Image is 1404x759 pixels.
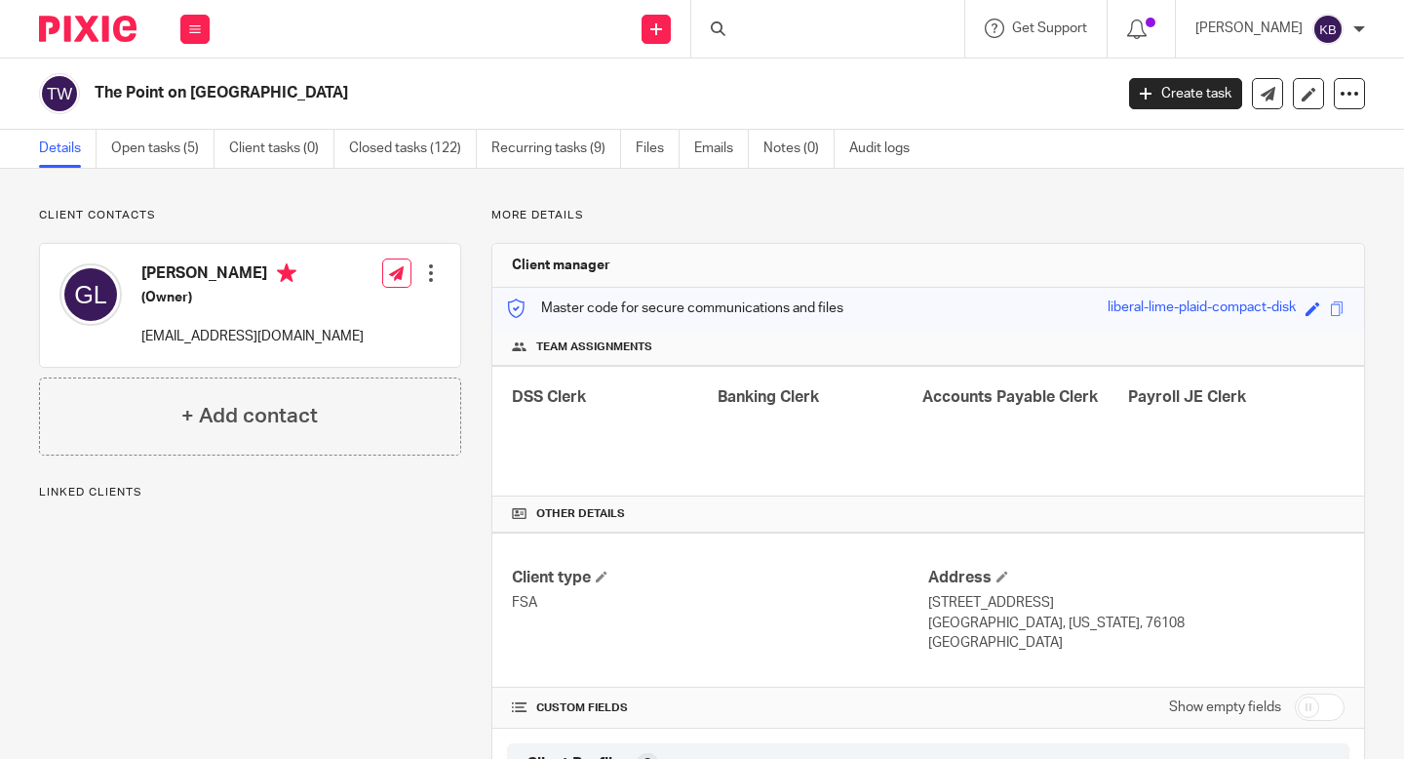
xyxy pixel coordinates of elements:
[349,130,477,168] a: Closed tasks (122)
[536,340,652,355] span: Team assignments
[1012,21,1087,35] span: Get Support
[277,263,296,283] i: Primary
[512,256,610,275] h3: Client manager
[849,130,924,168] a: Audit logs
[922,389,1098,405] span: Accounts Payable Clerk
[141,327,364,346] p: [EMAIL_ADDRESS][DOMAIN_NAME]
[1195,19,1303,38] p: [PERSON_NAME]
[39,130,97,168] a: Details
[1306,301,1320,316] span: Edit code
[1330,301,1345,316] span: Copy to clipboard
[95,83,899,103] h2: The Point on [GEOGRAPHIC_DATA]
[536,506,625,522] span: Other details
[928,568,1345,588] h4: Address
[491,130,621,168] a: Recurring tasks (9)
[596,571,607,582] span: Change Client type
[694,130,749,168] a: Emails
[491,208,1365,223] p: More details
[1129,78,1242,109] a: Create task
[141,288,364,307] h5: (Owner)
[512,389,586,405] span: DSS Clerk
[996,571,1008,582] span: Edit Address
[39,208,461,223] p: Client contacts
[512,593,928,613] p: FSA
[507,299,843,318] p: Master code for secure communications and files
[141,263,364,288] h4: [PERSON_NAME]
[1312,14,1344,45] img: svg%3E
[928,593,1345,613] p: [STREET_ADDRESS]
[1293,78,1324,109] a: Edit client
[928,614,1345,633] p: [GEOGRAPHIC_DATA], [US_STATE], 76108
[763,130,835,168] a: Notes (0)
[512,700,928,716] h4: CUSTOM FIELDS
[1169,698,1281,717] label: Show empty fields
[39,73,80,114] img: svg%3E
[229,130,334,168] a: Client tasks (0)
[718,389,819,405] span: Banking Clerk
[1128,389,1246,405] span: Payroll JE Clerk
[636,130,680,168] a: Files
[39,16,136,42] img: Pixie
[59,263,122,326] img: svg%3E
[39,485,461,500] p: Linked clients
[1108,298,1296,320] div: liberal-lime-plaid-compact-disk
[111,130,214,168] a: Open tasks (5)
[181,401,318,431] h4: + Add contact
[928,633,1345,653] p: [GEOGRAPHIC_DATA]
[1252,78,1283,109] a: Send new email
[512,568,928,588] h4: Client type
